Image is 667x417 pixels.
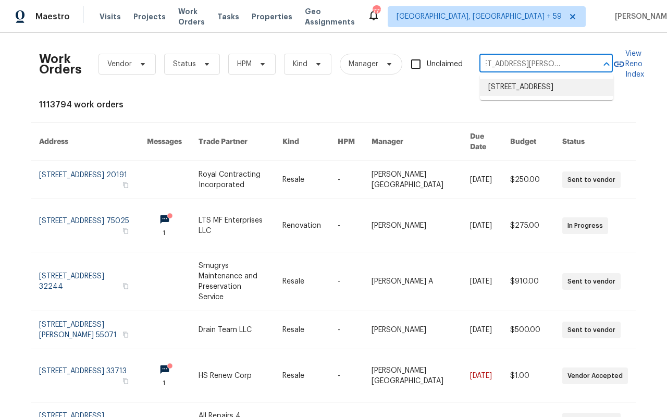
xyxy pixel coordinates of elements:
td: Resale [274,252,329,311]
span: Kind [293,59,307,69]
span: Projects [133,11,166,22]
td: [PERSON_NAME][GEOGRAPHIC_DATA] [363,161,462,199]
td: Resale [274,311,329,349]
td: Resale [274,161,329,199]
th: Budget [502,123,554,161]
span: Geo Assignments [305,6,355,27]
td: Royal Contracting Incorporated [190,161,274,199]
td: [PERSON_NAME] A [363,252,462,311]
button: Copy Address [121,180,130,190]
td: [PERSON_NAME] [363,311,462,349]
th: Status [554,123,636,161]
td: - [329,161,363,199]
td: - [329,252,363,311]
td: HS Renew Corp [190,349,274,402]
td: Renovation [274,199,329,252]
div: 777 [373,6,380,17]
th: Kind [274,123,329,161]
li: [STREET_ADDRESS] [480,79,613,96]
td: LTS MF Enterprises LLC [190,199,274,252]
th: Manager [363,123,462,161]
a: View Reno Index [613,48,644,80]
th: Trade Partner [190,123,274,161]
td: Resale [274,349,329,402]
span: Manager [349,59,378,69]
button: Copy Address [121,226,130,236]
input: Enter in an address [479,56,584,72]
td: [PERSON_NAME][GEOGRAPHIC_DATA] [363,349,462,402]
span: Maestro [35,11,70,22]
span: [GEOGRAPHIC_DATA], [GEOGRAPHIC_DATA] + 59 [397,11,562,22]
td: - [329,311,363,349]
button: Copy Address [121,330,130,339]
th: Messages [139,123,190,161]
span: Visits [100,11,121,22]
td: [PERSON_NAME] [363,199,462,252]
span: Status [173,59,196,69]
button: Copy Address [121,281,130,291]
span: Vendor [107,59,132,69]
th: HPM [329,123,363,161]
span: Tasks [217,13,239,20]
span: HPM [237,59,252,69]
td: Drain Team LLC [190,311,274,349]
td: - [329,349,363,402]
span: Work Orders [178,6,205,27]
button: Close [599,57,614,71]
h2: Work Orders [39,54,82,75]
span: Properties [252,11,292,22]
th: Due Date [462,123,502,161]
div: 1113794 work orders [39,100,628,110]
span: Unclaimed [427,59,463,70]
td: - [329,199,363,252]
td: Smugrys Maintenance and Preservation Service [190,252,274,311]
th: Address [31,123,139,161]
button: Copy Address [121,376,130,386]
